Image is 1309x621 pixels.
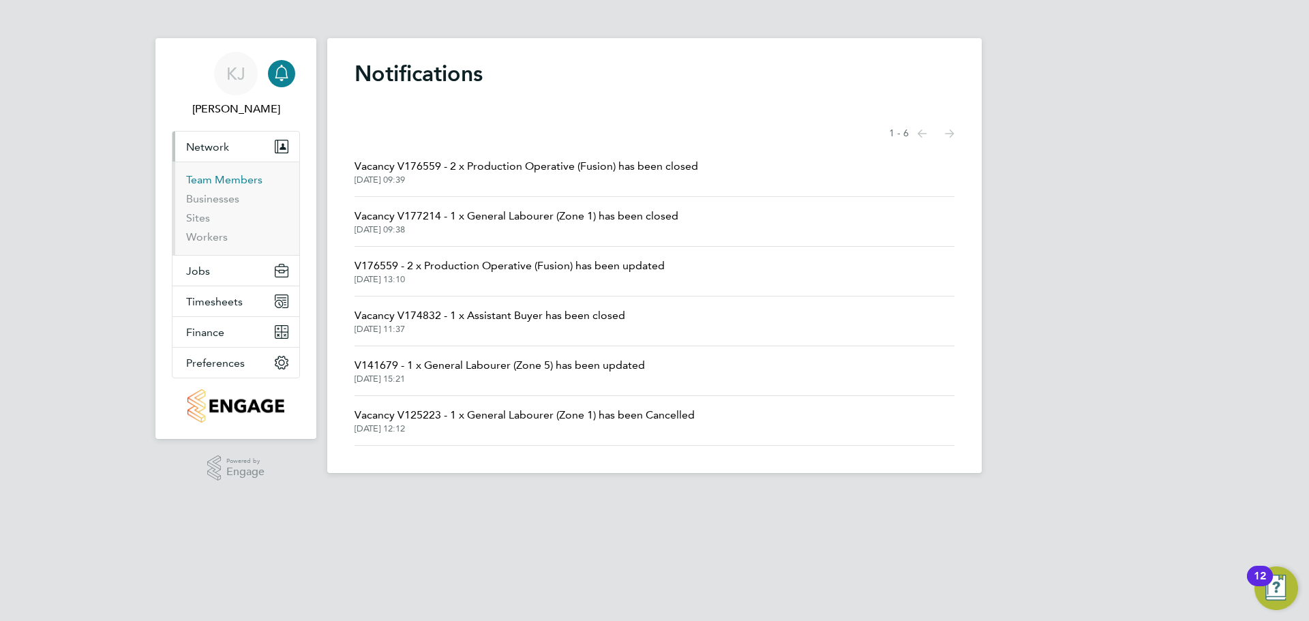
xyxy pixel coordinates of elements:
span: Vacancy V176559 - 2 x Production Operative (Fusion) has been closed [355,158,698,175]
a: Businesses [186,192,239,205]
a: Powered byEngage [207,455,265,481]
a: Team Members [186,173,262,186]
button: Finance [172,317,299,347]
a: V176559 - 2 x Production Operative (Fusion) has been updated[DATE] 13:10 [355,258,665,285]
a: Go to home page [172,389,300,423]
a: KJ[PERSON_NAME] [172,52,300,117]
span: Jobs [186,264,210,277]
span: [DATE] 09:38 [355,224,678,235]
span: Network [186,140,229,153]
div: Network [172,162,299,255]
span: [DATE] 12:12 [355,423,695,434]
img: countryside-properties-logo-retina.png [187,389,284,423]
nav: Select page of notifications list [889,120,954,147]
button: Network [172,132,299,162]
span: [DATE] 11:37 [355,324,625,335]
div: 12 [1254,576,1266,594]
button: Open Resource Center, 12 new notifications [1254,566,1298,610]
nav: Main navigation [155,38,316,439]
span: [DATE] 13:10 [355,274,665,285]
span: Powered by [226,455,265,467]
span: Preferences [186,357,245,369]
a: Vacancy V174832 - 1 x Assistant Buyer has been closed[DATE] 11:37 [355,307,625,335]
span: 1 - 6 [889,127,909,140]
span: V141679 - 1 x General Labourer (Zone 5) has been updated [355,357,645,374]
span: Kajal Jassal [172,101,300,117]
span: KJ [226,65,245,82]
a: Vacancy V177214 - 1 x General Labourer (Zone 1) has been closed[DATE] 09:38 [355,208,678,235]
span: Vacancy V125223 - 1 x General Labourer (Zone 1) has been Cancelled [355,407,695,423]
h1: Notifications [355,60,954,87]
button: Timesheets [172,286,299,316]
a: Vacancy V176559 - 2 x Production Operative (Fusion) has been closed[DATE] 09:39 [355,158,698,185]
a: Vacancy V125223 - 1 x General Labourer (Zone 1) has been Cancelled[DATE] 12:12 [355,407,695,434]
span: Timesheets [186,295,243,308]
span: [DATE] 15:21 [355,374,645,384]
button: Jobs [172,256,299,286]
span: [DATE] 09:39 [355,175,698,185]
button: Preferences [172,348,299,378]
span: V176559 - 2 x Production Operative (Fusion) has been updated [355,258,665,274]
span: Engage [226,466,265,478]
a: Workers [186,230,228,243]
span: Vacancy V174832 - 1 x Assistant Buyer has been closed [355,307,625,324]
span: Vacancy V177214 - 1 x General Labourer (Zone 1) has been closed [355,208,678,224]
a: Sites [186,211,210,224]
span: Finance [186,326,224,339]
a: V141679 - 1 x General Labourer (Zone 5) has been updated[DATE] 15:21 [355,357,645,384]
